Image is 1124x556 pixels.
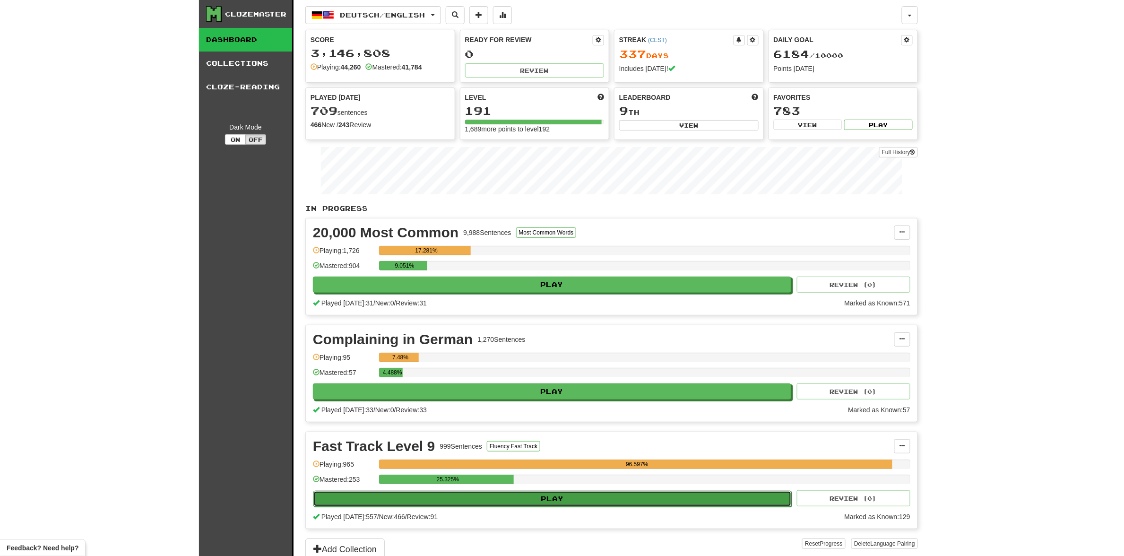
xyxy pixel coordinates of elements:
div: 9.051% [382,261,427,270]
span: New: 0 [375,299,394,307]
div: Mastered: 253 [313,475,374,490]
button: Fluency Fast Track [487,441,540,452]
button: On [225,134,246,145]
span: Progress [820,540,843,547]
span: Review: 91 [407,513,438,521]
div: 191 [465,105,605,117]
button: Deutsch/English [305,6,441,24]
div: Score [311,35,450,44]
div: 1,270 Sentences [477,335,525,344]
span: / [394,406,396,414]
button: Play [313,383,791,400]
a: Cloze-Reading [199,75,292,99]
div: th [619,105,759,117]
button: Play [313,277,791,293]
span: 6184 [774,47,810,61]
span: Played [DATE]: 33 [321,406,373,414]
button: Play [313,491,792,507]
div: Ready for Review [465,35,593,44]
span: / [405,513,407,521]
div: Playing: 965 [313,460,374,475]
a: Dashboard [199,28,292,52]
div: sentences [311,105,450,117]
div: 0 [465,48,605,60]
strong: 44,260 [341,63,361,71]
span: New: 0 [375,406,394,414]
a: (CEST) [648,37,667,43]
div: Clozemaster [225,9,286,19]
div: 4.488% [382,368,403,377]
div: Daily Goal [774,35,902,45]
span: Played [DATE]: 557 [321,513,377,521]
button: ResetProgress [802,539,845,549]
button: Review (0) [797,277,910,293]
span: / [373,406,375,414]
div: New / Review [311,120,450,130]
span: 337 [619,47,646,61]
a: Full History [879,147,918,157]
button: Play [844,120,913,130]
span: 9 [619,104,628,117]
button: Off [245,134,266,145]
button: Search sentences [446,6,465,24]
div: Marked as Known: 57 [848,405,910,415]
span: Review: 31 [396,299,427,307]
div: 1,689 more points to level 192 [465,124,605,134]
span: / 10000 [774,52,844,60]
div: Playing: 1,726 [313,246,374,261]
button: More stats [493,6,512,24]
button: Review [465,63,605,78]
strong: 243 [338,121,349,129]
span: Played [DATE]: 31 [321,299,373,307]
div: Dark Mode [206,122,285,132]
span: Leaderboard [619,93,671,102]
div: Points [DATE] [774,64,913,73]
span: Language Pairing [871,540,915,547]
span: Score more points to level up [597,93,604,102]
div: Streak [619,35,734,44]
strong: 466 [311,121,321,129]
div: Playing: [311,62,361,72]
button: Review (0) [797,383,910,400]
span: New: 466 [379,513,405,521]
div: 3,146,808 [311,47,450,59]
span: Level [465,93,486,102]
div: 17.281% [382,246,471,255]
span: Review: 33 [396,406,427,414]
div: 783 [774,105,913,117]
button: View [619,120,759,130]
span: This week in points, UTC [752,93,759,102]
span: / [394,299,396,307]
a: Collections [199,52,292,75]
div: Mastered: 57 [313,368,374,383]
div: Mastered: [366,62,422,72]
button: View [774,120,842,130]
div: 20,000 Most Common [313,226,458,240]
button: Add sentence to collection [469,6,488,24]
div: Favorites [774,93,913,102]
div: Day s [619,48,759,61]
div: 7.48% [382,353,419,362]
span: Open feedback widget [7,543,78,553]
button: Review (0) [797,490,910,506]
div: 96.597% [382,460,892,469]
span: Played [DATE] [311,93,361,102]
div: 999 Sentences [440,442,483,451]
div: Mastered: 904 [313,261,374,277]
div: 25.325% [382,475,513,484]
button: Most Common Words [516,227,577,238]
button: DeleteLanguage Pairing [851,539,918,549]
div: Includes [DATE]! [619,64,759,73]
div: Marked as Known: 571 [845,298,910,308]
span: 709 [311,104,337,117]
div: Marked as Known: 129 [845,512,910,521]
div: 9,988 Sentences [463,228,511,237]
span: Deutsch / English [340,11,425,19]
div: Fast Track Level 9 [313,439,435,453]
strong: 41,784 [402,63,422,71]
div: Complaining in German [313,332,473,347]
div: Playing: 95 [313,353,374,368]
span: / [373,299,375,307]
span: / [377,513,379,521]
p: In Progress [305,204,918,213]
